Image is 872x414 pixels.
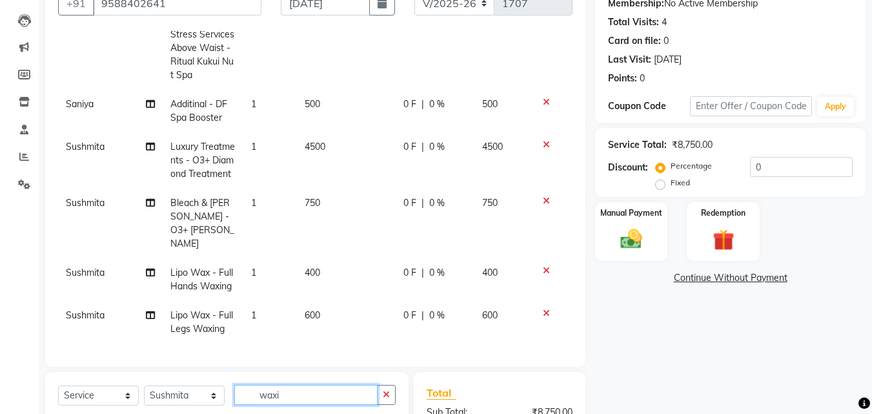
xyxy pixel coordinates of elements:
[690,96,812,116] input: Enter Offer / Coupon Code
[482,197,498,209] span: 750
[251,309,256,321] span: 1
[608,53,651,67] div: Last Visit:
[654,53,682,67] div: [DATE]
[482,98,498,110] span: 500
[421,266,424,280] span: |
[421,196,424,210] span: |
[706,227,741,253] img: _gift.svg
[598,271,863,285] a: Continue Without Payment
[701,207,745,219] label: Redemption
[305,267,320,278] span: 400
[608,16,659,29] div: Total Visits:
[403,98,416,111] span: 0 F
[170,15,234,81] span: Hair Spa & De-Stress Services Above Waist - Ritual Kukui Nut Spa
[421,309,424,322] span: |
[600,207,662,219] label: Manual Payment
[429,140,445,154] span: 0 %
[170,141,235,180] span: Luxury Treatments - O3+ Diamond Treatment
[421,140,424,154] span: |
[662,16,667,29] div: 4
[664,34,669,48] div: 0
[66,141,105,152] span: Sushmita
[671,177,690,189] label: Fixed
[251,197,256,209] span: 1
[608,161,648,174] div: Discount:
[429,309,445,322] span: 0 %
[429,266,445,280] span: 0 %
[671,160,712,172] label: Percentage
[608,34,661,48] div: Card on file:
[421,98,424,111] span: |
[482,309,498,321] span: 600
[608,72,637,85] div: Points:
[170,197,234,249] span: Bleach & [PERSON_NAME] - O3+ [PERSON_NAME]
[66,197,105,209] span: Sushmita
[305,141,325,152] span: 4500
[429,98,445,111] span: 0 %
[640,72,645,85] div: 0
[251,98,256,110] span: 1
[170,98,227,123] span: Additinal - DF Spa Booster
[672,138,713,152] div: ₹8,750.00
[403,266,416,280] span: 0 F
[305,197,320,209] span: 750
[170,267,233,292] span: Lipo Wax - Full Hands Waxing
[427,386,456,400] span: Total
[429,196,445,210] span: 0 %
[305,309,320,321] span: 600
[170,309,233,335] span: Lipo Wax - Full Legs Waxing
[66,309,105,321] span: Sushmita
[403,309,416,322] span: 0 F
[608,138,667,152] div: Service Total:
[251,267,256,278] span: 1
[403,140,416,154] span: 0 F
[403,196,416,210] span: 0 F
[482,267,498,278] span: 400
[614,227,649,251] img: _cash.svg
[482,141,503,152] span: 4500
[251,141,256,152] span: 1
[305,98,320,110] span: 500
[608,99,689,113] div: Coupon Code
[66,267,105,278] span: Sushmita
[817,97,854,116] button: Apply
[66,98,94,110] span: Saniya
[234,385,378,405] input: Search or Scan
